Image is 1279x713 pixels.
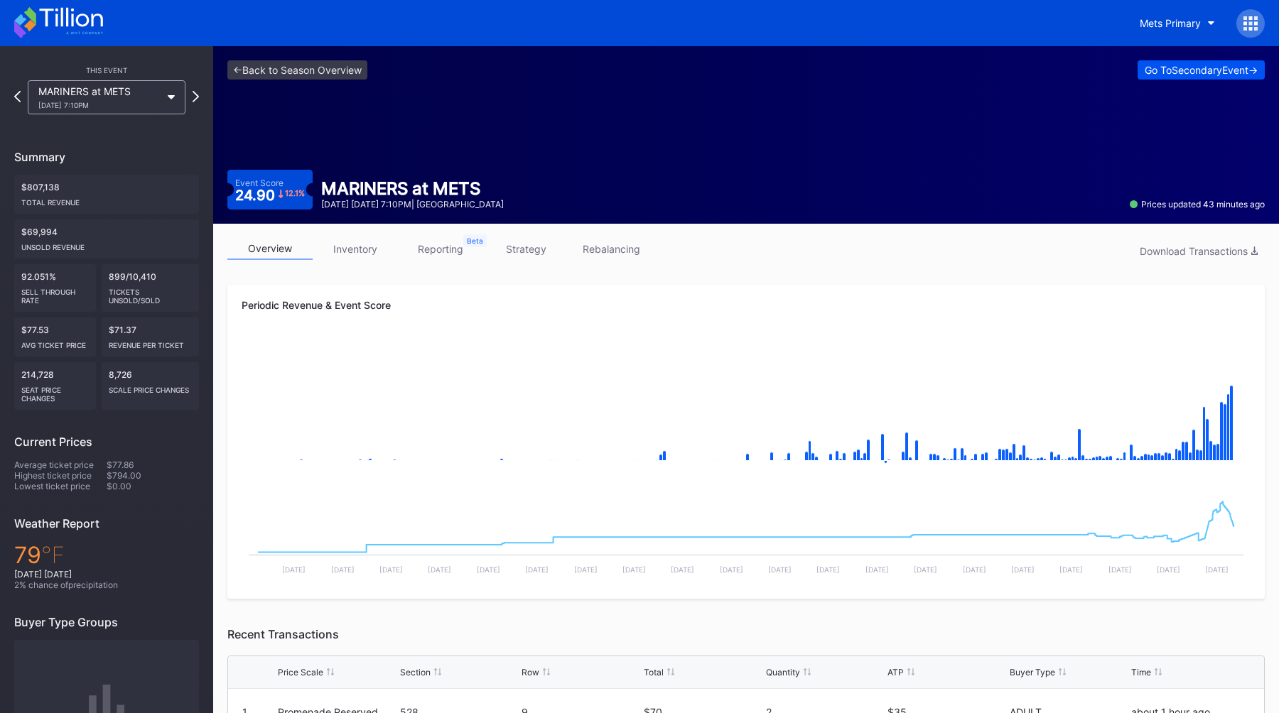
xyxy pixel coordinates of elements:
text: [DATE] [428,565,451,574]
text: [DATE] [671,565,694,574]
text: [DATE] [1157,565,1180,574]
div: Revenue per ticket [109,335,193,349]
div: Recent Transactions [227,627,1265,641]
span: ℉ [41,541,65,569]
text: [DATE] [1059,565,1083,574]
div: Section [400,667,431,677]
div: $77.86 [107,459,199,470]
div: Time [1131,667,1151,677]
div: Buyer Type Groups [14,615,199,629]
div: Avg ticket price [21,335,89,349]
text: [DATE] [865,565,889,574]
div: This Event [14,66,199,75]
text: [DATE] [720,565,743,574]
text: [DATE] [379,565,403,574]
text: [DATE] [525,565,549,574]
div: Buyer Type [1010,667,1055,677]
div: 12.1 % [285,190,305,197]
text: [DATE] [1108,565,1132,574]
div: seat price changes [21,380,89,403]
div: Tickets Unsold/Sold [109,282,193,305]
div: 24.90 [235,188,305,202]
text: [DATE] [963,565,986,574]
text: [DATE] [282,565,306,574]
div: Unsold Revenue [21,237,192,251]
div: Sell Through Rate [21,282,89,305]
div: Prices updated 43 minutes ago [1130,199,1265,209]
div: 8,726 [102,362,200,410]
div: Go To Secondary Event -> [1145,64,1258,76]
div: Mets Primary [1140,17,1201,29]
div: Weather Report [14,516,199,530]
div: 214,728 [14,362,96,410]
div: $69,994 [14,219,199,258]
div: $71.37 [102,317,200,356]
button: Mets Primary [1129,10,1226,36]
div: [DATE] [DATE] 7:10PM | [GEOGRAPHIC_DATA] [321,199,504,209]
text: [DATE] [331,565,355,574]
text: [DATE] [477,565,500,574]
text: [DATE] [574,565,598,574]
text: [DATE] [914,565,937,574]
div: [DATE] [DATE] [14,569,199,579]
div: $77.53 [14,317,96,356]
div: 899/10,410 [102,264,200,312]
div: 2 % chance of precipitation [14,579,199,590]
div: $0.00 [107,481,199,491]
a: inventory [313,238,398,260]
div: 92.051% [14,264,96,312]
div: Download Transactions [1140,245,1258,257]
div: $794.00 [107,470,199,481]
div: Lowest ticket price [14,481,107,491]
div: Event Score [235,178,284,188]
div: Row [522,667,539,677]
div: Highest ticket price [14,470,107,481]
a: reporting [398,238,483,260]
div: MARINERS at METS [38,85,161,109]
a: strategy [483,238,568,260]
div: Periodic Revenue & Event Score [242,299,1251,311]
a: overview [227,238,313,260]
div: ATP [887,667,904,677]
button: Download Transactions [1133,241,1265,261]
div: Total Revenue [21,192,192,207]
text: [DATE] [768,565,792,574]
text: [DATE] [1205,565,1229,574]
text: [DATE] [816,565,840,574]
div: Summary [14,150,199,164]
button: Go ToSecondaryEvent-> [1138,60,1265,80]
svg: Chart title [242,478,1251,584]
text: [DATE] [622,565,646,574]
div: Quantity [766,667,800,677]
text: [DATE] [1011,565,1035,574]
div: MARINERS at METS [321,178,504,199]
a: <-Back to Season Overview [227,60,367,80]
div: Price Scale [278,667,323,677]
svg: Chart title [242,336,1251,478]
div: Total [644,667,664,677]
div: scale price changes [109,380,193,394]
div: 79 [14,541,199,569]
div: Current Prices [14,435,199,449]
div: $807,138 [14,175,199,214]
div: [DATE] 7:10PM [38,101,161,109]
div: Average ticket price [14,459,107,470]
a: rebalancing [568,238,654,260]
